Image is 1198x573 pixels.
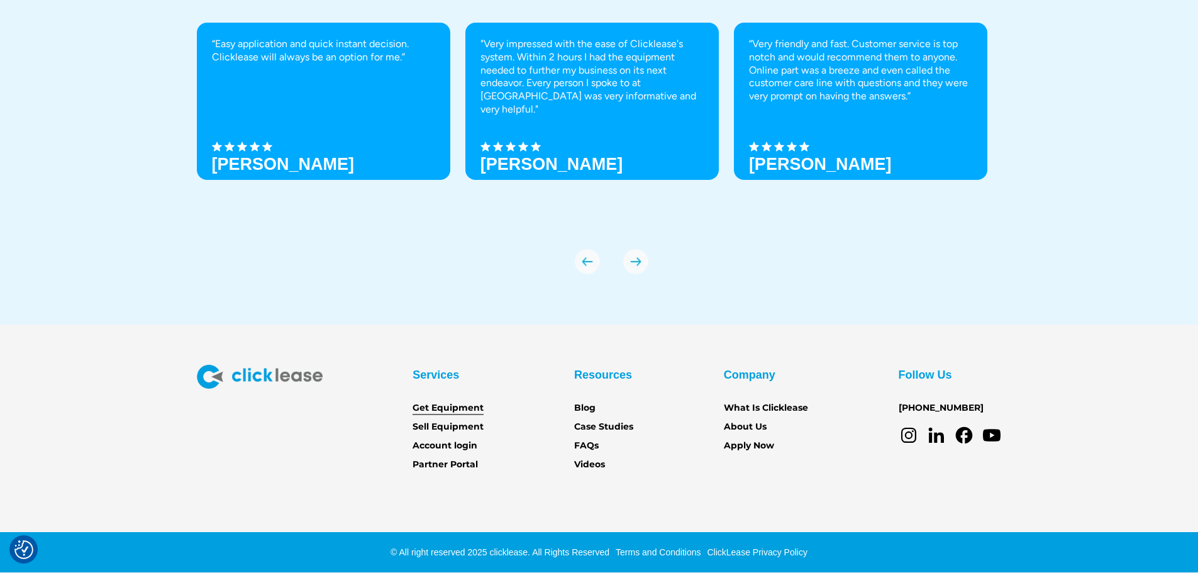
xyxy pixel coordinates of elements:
a: [PHONE_NUMBER] [899,401,984,415]
p: “Easy application and quick instant decision. Clicklease will always be an option for me.” [212,38,435,64]
div: Resources [574,365,632,385]
a: Blog [574,401,596,415]
a: Partner Portal [413,458,478,472]
img: Black star icon [799,142,809,152]
a: Videos [574,458,605,472]
div: © All right reserved 2025 clicklease. All Rights Reserved [391,546,609,559]
button: Consent Preferences [14,540,33,559]
h3: [PERSON_NAME] [212,155,355,174]
div: 3 of 8 [734,23,987,224]
a: Account login [413,439,477,453]
h3: [PERSON_NAME] [749,155,892,174]
p: "Very impressed with the ease of Clicklease's system. Within 2 hours I had the equipment needed t... [480,38,704,116]
img: Black star icon [493,142,503,152]
img: Black star icon [237,142,247,152]
img: Black star icon [262,142,272,152]
a: FAQs [574,439,599,453]
a: ClickLease Privacy Policy [704,547,807,557]
div: 1 of 8 [197,23,450,224]
img: Black star icon [250,142,260,152]
a: Get Equipment [413,401,484,415]
div: Company [724,365,775,385]
img: Black star icon [774,142,784,152]
p: “Very friendly and fast. Customer service is top notch and would recommend them to anyone. Online... [749,38,972,103]
a: Apply Now [724,439,774,453]
img: Black star icon [749,142,759,152]
img: Black star icon [787,142,797,152]
a: Sell Equipment [413,420,484,434]
div: carousel [197,23,1002,274]
a: What Is Clicklease [724,401,808,415]
img: Black star icon [518,142,528,152]
div: Services [413,365,459,385]
div: Follow Us [899,365,952,385]
img: arrow Icon [623,249,648,274]
div: next slide [623,249,648,274]
img: Clicklease logo [197,365,323,389]
div: 2 of 8 [465,23,719,224]
strong: [PERSON_NAME] [480,155,623,174]
img: Black star icon [506,142,516,152]
img: Black star icon [225,142,235,152]
img: Black star icon [212,142,222,152]
img: Black star icon [531,142,541,152]
img: Revisit consent button [14,540,33,559]
a: Terms and Conditions [613,547,701,557]
img: Black star icon [480,142,491,152]
a: About Us [724,420,767,434]
a: Case Studies [574,420,633,434]
img: Black star icon [762,142,772,152]
div: previous slide [575,249,600,274]
img: arrow Icon [575,249,600,274]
